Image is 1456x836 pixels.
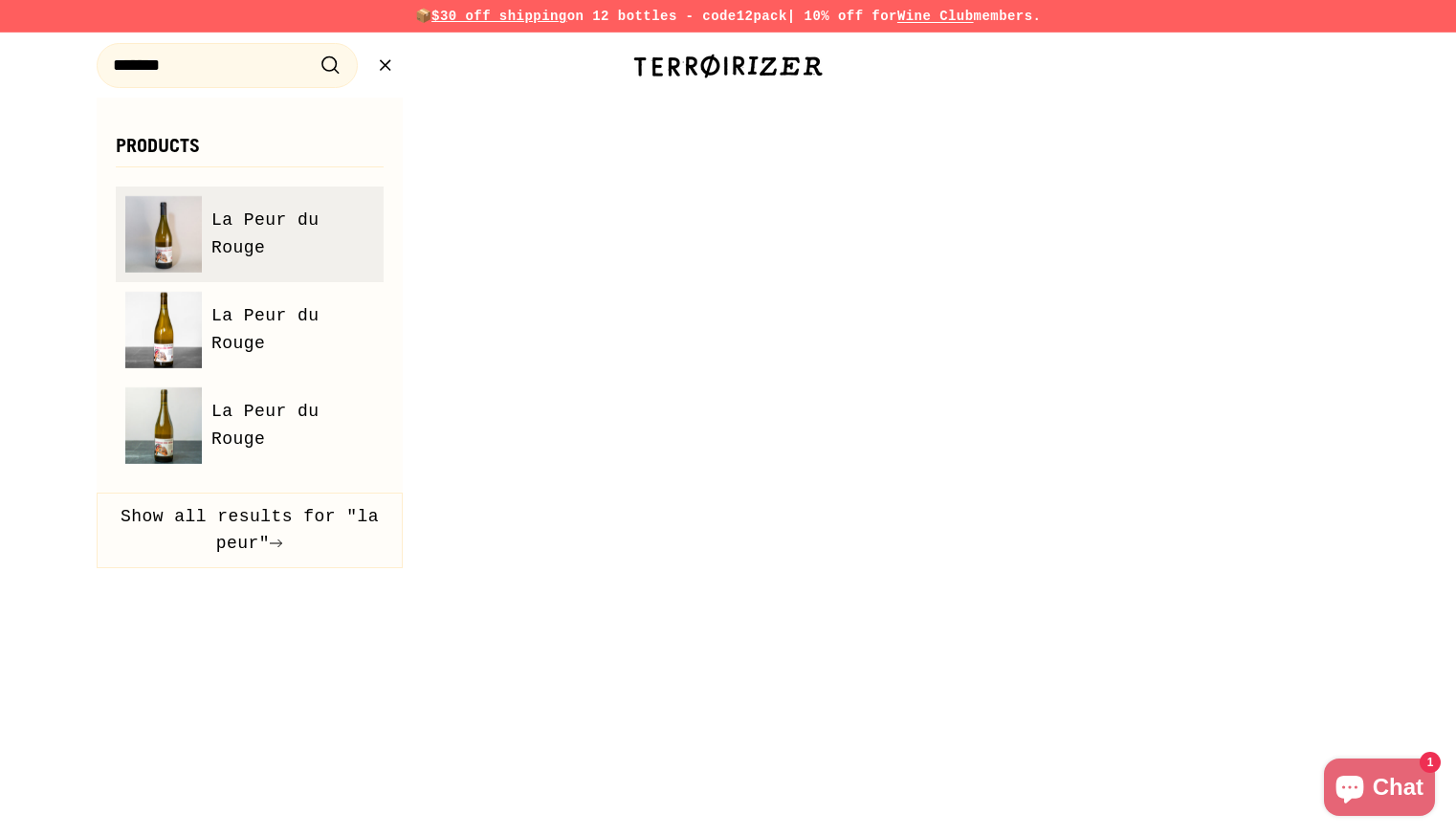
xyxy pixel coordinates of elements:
[211,207,374,262] span: La Peur du Rouge
[125,196,374,273] a: La Peur du Rouge La Peur du Rouge
[49,6,1407,27] p: 📦 on 12 bottles - code | 10% off for members.
[211,302,374,358] span: La Peur du Rouge
[431,9,567,24] span: $30 off shipping
[116,136,384,167] h3: Products
[125,387,374,464] a: La Peur du Rouge La Peur du Rouge
[125,292,374,368] a: La Peur du Rouge La Peur du Rouge
[737,9,787,24] strong: 12pack
[897,9,974,24] a: Wine Club
[211,398,374,453] span: La Peur du Rouge
[125,196,202,273] img: La Peur du Rouge
[125,292,202,368] img: La Peur du Rouge
[125,387,202,464] img: La Peur du Rouge
[97,493,403,569] button: Show all results for "la peur"
[1318,759,1441,821] inbox-online-store-chat: Shopify online store chat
